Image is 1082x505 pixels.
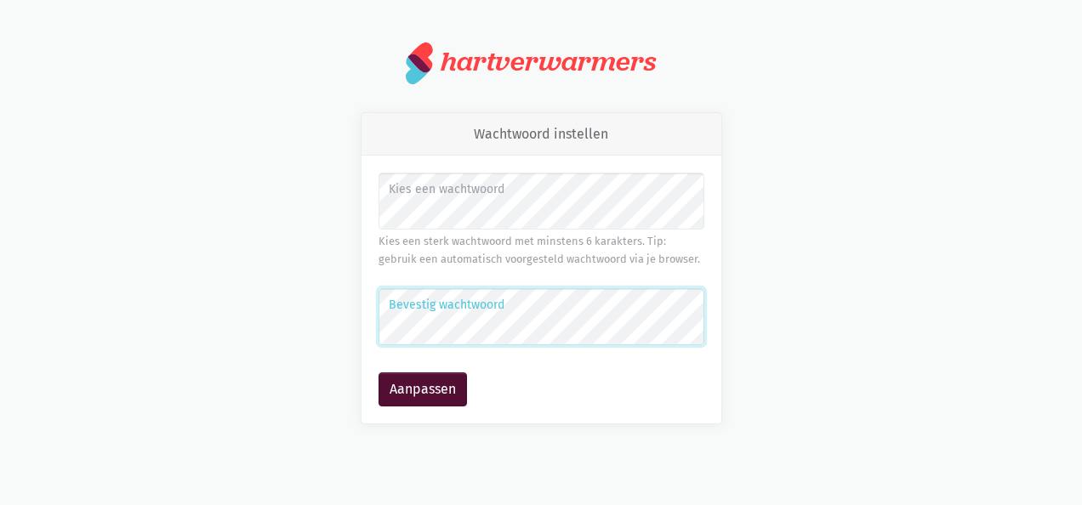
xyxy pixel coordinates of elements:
form: Wachtwoord instellen [379,173,704,406]
label: Bevestig wachtwoord [389,296,692,315]
label: Kies een wachtwoord [389,180,692,199]
button: Aanpassen [379,372,467,406]
img: logo.svg [406,41,434,85]
div: Wachtwoord instellen [362,113,721,156]
a: hartverwarmers [406,41,676,85]
div: hartverwarmers [441,46,656,77]
div: Kies een sterk wachtwoord met minstens 6 karakters. Tip: gebruik een automatisch voorgesteld wach... [379,233,704,268]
